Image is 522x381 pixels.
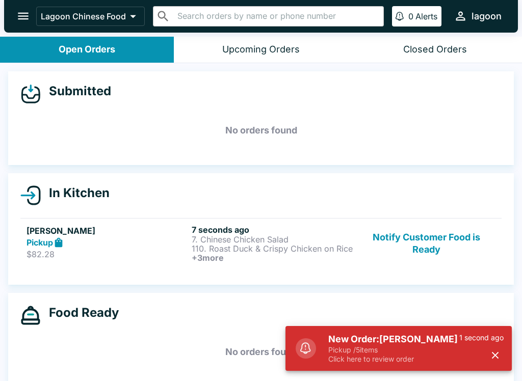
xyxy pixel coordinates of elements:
[192,235,353,244] p: 7. Chinese Chicken Salad
[357,225,495,262] button: Notify Customer Food is Ready
[328,345,459,355] p: Pickup / 5 items
[459,333,504,342] p: 1 second ago
[10,3,36,29] button: open drawer
[328,333,459,345] h5: New Order: [PERSON_NAME]
[20,112,502,149] h5: No orders found
[328,355,459,364] p: Click here to review order
[20,218,502,268] a: [PERSON_NAME]Pickup$82.287 seconds ago7. Chinese Chicken Salad110. Roast Duck & Crispy Chicken on...
[192,225,353,235] h6: 7 seconds ago
[20,334,502,370] h5: No orders found
[192,244,353,253] p: 110. Roast Duck & Crispy Chicken on Rice
[27,225,188,237] h5: [PERSON_NAME]
[41,305,119,320] h4: Food Ready
[41,11,126,21] p: Lagoon Chinese Food
[222,44,300,56] div: Upcoming Orders
[403,44,467,56] div: Closed Orders
[174,9,379,23] input: Search orders by name or phone number
[36,7,145,26] button: Lagoon Chinese Food
[27,237,53,248] strong: Pickup
[415,11,437,21] p: Alerts
[472,10,502,22] div: lagoon
[41,84,111,99] h4: Submitted
[192,253,353,262] h6: + 3 more
[41,185,110,201] h4: In Kitchen
[408,11,413,21] p: 0
[27,249,188,259] p: $82.28
[59,44,115,56] div: Open Orders
[450,5,506,27] button: lagoon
